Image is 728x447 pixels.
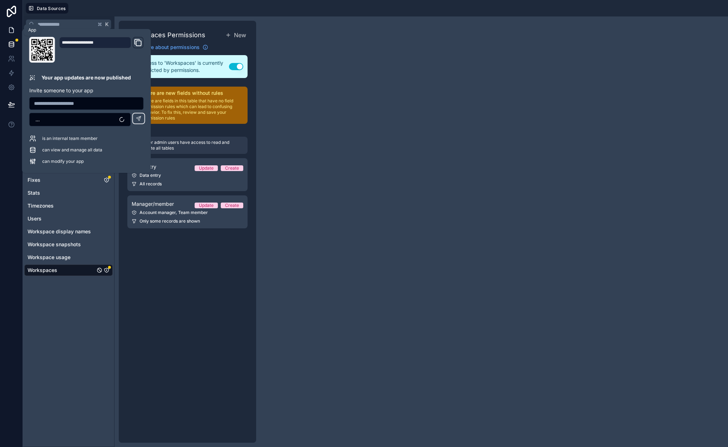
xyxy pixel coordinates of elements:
p: Your app updates are now published [41,74,131,81]
span: Access to 'Workspaces' is currently restricted by permissions. [140,59,229,74]
button: New [224,29,248,41]
span: All records [140,181,162,187]
span: New [234,31,246,39]
h1: Workspaces Permissions [127,30,205,40]
span: K [104,22,109,27]
div: Domain and Custom Link [59,37,144,63]
h2: There are new fields without rules [142,89,243,97]
a: Learn more about permissions [127,44,208,51]
div: Data entry [132,173,243,178]
span: Data Sources [37,6,66,11]
span: ... [35,116,40,123]
div: Update [199,203,214,208]
span: Learn more about permissions [127,44,200,51]
span: can view and manage all data [42,147,102,153]
span: Manager/member [132,200,174,208]
button: Data Sources [26,3,68,14]
a: Manager/memberUpdateCreateAccount manager, Team memberOnly some records are shown [127,195,248,228]
p: Invite someone to your app [29,87,144,94]
div: Create [225,203,239,208]
div: App [28,27,36,33]
span: is an internal team member [42,136,98,141]
div: Account manager, Team member [132,210,243,215]
span: can modify your app [42,159,84,164]
p: There are fields in this table that have no field permission rules which can lead to confusing be... [142,98,243,121]
p: Super admin users have access to read and update all tables [141,140,242,151]
span: Only some records are shown [140,218,200,224]
div: Create [225,165,239,171]
div: Update [199,165,214,171]
button: Select Button [29,113,131,126]
a: Data entryUpdateCreateData entryAll records [127,158,248,191]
